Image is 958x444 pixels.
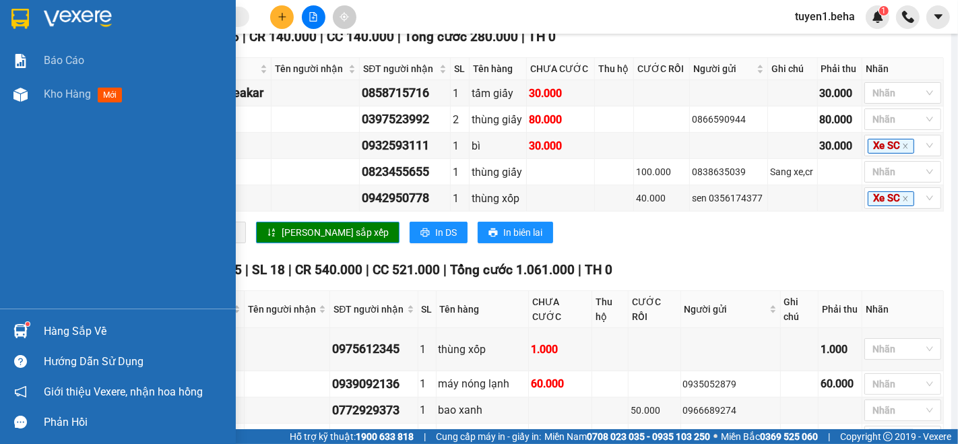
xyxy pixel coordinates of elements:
div: sen 0356174377 [692,191,765,205]
span: copyright [883,432,893,441]
div: 80.000 [529,111,592,128]
span: Miền Bắc [721,429,818,444]
div: Nhãn [866,302,940,317]
img: icon-new-feature [872,11,884,23]
td: 0823455655 [360,159,451,185]
div: 100.000 [631,429,678,444]
span: CC 521.000 [373,262,440,278]
div: 0866590944 [692,112,765,127]
th: Thu hộ [592,291,629,328]
span: aim [340,12,349,22]
div: 1 [453,137,467,154]
th: SL [418,291,437,328]
span: In biên lai [503,225,542,240]
div: tấm giấy [472,85,524,102]
div: bao xanh [439,402,527,418]
span: printer [420,228,430,239]
span: | [366,262,369,278]
td: 0939092136 [330,371,418,398]
th: Tên hàng [437,291,530,328]
td: 0942950778 [360,185,451,212]
td: 0932593111 [360,133,451,159]
strong: 0369 525 060 [760,431,818,442]
th: CƯỚC RỒI [629,291,681,328]
div: Hướng dẫn sử dụng [44,352,226,372]
span: Xe SC [868,139,914,154]
div: 0939092136 [332,375,415,393]
strong: 1900 633 818 [356,431,414,442]
div: 1 [420,341,434,358]
div: bì [472,137,524,154]
th: CHƯA CƯỚC [529,291,592,328]
div: 1.000 [821,341,860,358]
th: SL [451,58,470,80]
th: Tên hàng [470,58,527,80]
span: | [320,29,323,44]
div: 0838635039 [692,164,765,179]
span: Tổng cước 1.061.000 [450,262,575,278]
span: CR 140.000 [249,29,317,44]
div: thùng giấy [472,111,524,128]
div: 100.000 [636,164,687,179]
span: CR 540.000 [295,262,362,278]
span: Kho hàng [44,88,91,100]
span: [PERSON_NAME] sắp xếp [282,225,389,240]
span: Người gửi [684,302,767,317]
img: solution-icon [13,54,28,68]
div: 30.000 [820,137,860,154]
span: Thời gian : - Nhân viên nhận hàng : [16,22,391,51]
button: plus [270,5,294,29]
span: Tổng cước 280.000 [404,29,518,44]
span: SĐT người nhận [363,61,437,76]
span: question-circle [14,355,27,368]
img: logo-vxr [11,9,29,29]
div: thùng xốp [472,190,524,207]
div: 60.000 [821,375,860,392]
span: | [288,262,292,278]
div: 1.000 [531,341,589,358]
button: aim [333,5,356,29]
div: 2 [453,111,467,128]
th: Ghi chú [768,58,818,80]
th: CHƯA CƯỚC [527,58,595,80]
span: printer [488,228,498,239]
strong: 0708 023 035 - 0935 103 250 [587,431,710,442]
div: Sang xe,cr [770,164,815,179]
span: Hỗ trợ kỹ thuật: [290,429,414,444]
div: 30.000 [529,137,592,154]
span: | [443,262,447,278]
span: close [902,143,909,150]
th: CƯỚC RỒI [634,58,690,80]
button: sort-ascending[PERSON_NAME] sắp xếp [256,222,400,243]
button: printerIn DS [410,222,468,243]
img: warehouse-icon [13,324,28,338]
button: file-add [302,5,325,29]
th: Phải thu [819,291,862,328]
span: Xe SC [868,191,914,206]
span: close [902,195,909,202]
span: 08:11:20 [DATE] [84,22,179,36]
div: 40.000 [636,191,687,205]
span: Cung cấp máy in - giấy in: [436,429,541,444]
td: 0397523992 [360,106,451,133]
span: | [245,262,249,278]
div: 1 [420,402,434,418]
div: thùng giấy [472,164,524,181]
img: warehouse-icon [13,88,28,102]
span: sort-ascending [267,228,276,239]
span: ⚪️ [713,434,717,439]
div: 30.000 [820,85,860,102]
span: CC 140.000 [327,29,394,44]
span: In DS [435,225,457,240]
span: caret-down [932,11,945,23]
th: Ghi chú [781,291,819,328]
div: 80.000 [820,111,860,128]
td: 0772929373 [330,398,418,424]
span: 1 [881,6,886,15]
sup: 1 [879,6,889,15]
span: | [424,429,426,444]
span: message [14,416,27,429]
div: 1 [453,85,467,102]
th: Phải thu [818,58,862,80]
span: TH 0 [528,29,556,44]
